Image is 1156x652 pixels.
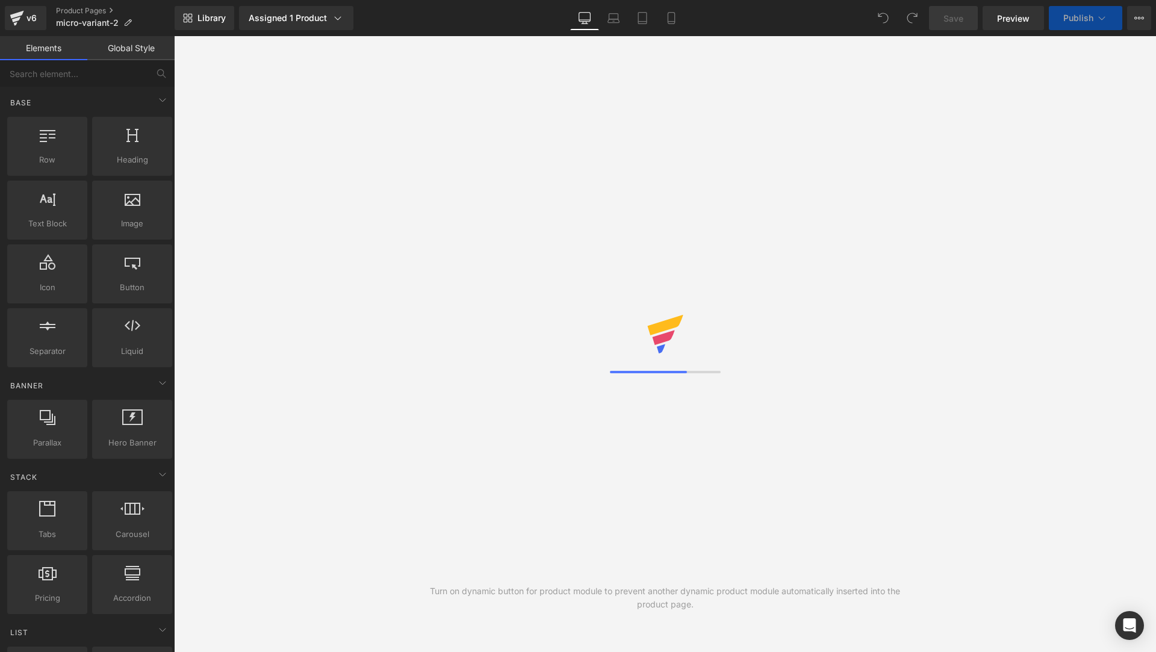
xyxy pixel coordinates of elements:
span: Separator [11,345,84,358]
span: Save [943,12,963,25]
a: Product Pages [56,6,175,16]
span: Button [96,281,169,294]
span: Icon [11,281,84,294]
div: Open Intercom Messenger [1115,611,1144,640]
span: Carousel [96,528,169,541]
span: List [9,627,30,638]
span: Banner [9,380,45,391]
span: Hero Banner [96,436,169,449]
span: Accordion [96,592,169,604]
a: Desktop [570,6,599,30]
button: Publish [1049,6,1122,30]
span: Row [11,154,84,166]
a: Tablet [628,6,657,30]
span: Preview [997,12,1030,25]
span: Tabs [11,528,84,541]
span: micro-variant-2 [56,18,119,28]
div: Assigned 1 Product [249,12,344,24]
a: Laptop [599,6,628,30]
a: v6 [5,6,46,30]
span: Stack [9,471,39,483]
button: Undo [871,6,895,30]
span: Text Block [11,217,84,230]
span: Liquid [96,345,169,358]
div: Turn on dynamic button for product module to prevent another dynamic product module automatically... [420,585,911,611]
button: More [1127,6,1151,30]
span: Image [96,217,169,230]
span: Publish [1063,13,1093,23]
span: Heading [96,154,169,166]
span: Base [9,97,33,108]
div: v6 [24,10,39,26]
a: Preview [983,6,1044,30]
span: Parallax [11,436,84,449]
button: Redo [900,6,924,30]
a: Mobile [657,6,686,30]
a: New Library [175,6,234,30]
a: Global Style [87,36,175,60]
span: Pricing [11,592,84,604]
span: Library [197,13,226,23]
